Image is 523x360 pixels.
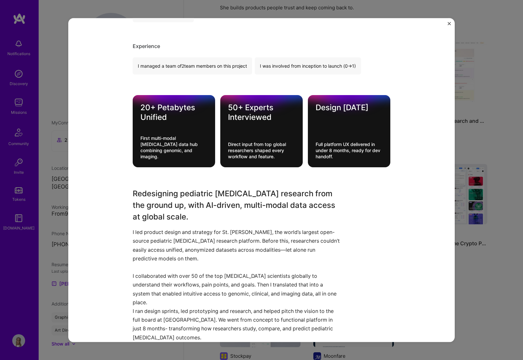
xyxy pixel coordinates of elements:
[228,141,295,160] div: Direct input from top global researchers shaped every workflow and feature.
[255,57,361,74] div: I was involved from inception to launch (0 -> 1)
[133,188,342,223] h3: Redesigning pediatric [MEDICAL_DATA] research from the ground up, with AI-driven, multi-modal dat...
[140,135,207,160] div: First multi-modal [MEDICAL_DATA] data hub combining genomic, and imaging.
[228,103,295,122] div: 50+ Experts Interviewed
[133,57,252,74] div: I managed a team of 2 team members on this project
[316,141,383,160] div: Full platform UX delivered in under 8 months, ready for dev handoff.
[133,272,342,307] p: I collaborated with over 50 of the top [MEDICAL_DATA] scientists globally to understand their wor...
[133,43,390,50] div: Experience
[448,22,451,29] button: Close
[133,5,194,22] div: Artificial Intelligence (AI)
[316,103,383,112] div: Design [DATE]
[133,228,342,272] p: I led product design and strategy for St. [PERSON_NAME], the world’s largest open-source pediatri...
[133,307,342,342] p: I ran design sprints, led prototyping and research, and helped pitch the vision to the full board...
[140,103,207,122] div: 20+ Petabytes Unified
